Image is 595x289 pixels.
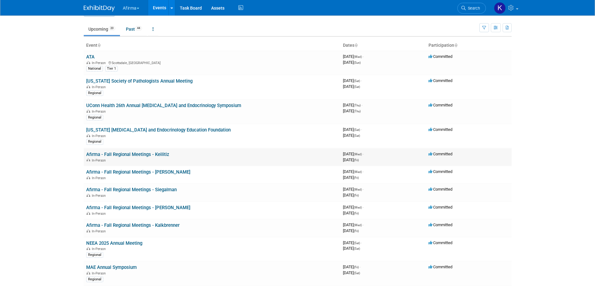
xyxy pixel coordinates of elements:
[361,127,362,132] span: -
[84,40,340,51] th: Event
[109,26,115,31] span: 20
[86,205,190,210] a: Afirma - Fall Regional Meetings - [PERSON_NAME]
[86,152,169,157] a: Afirma - Fall Regional Meetings - Keilitiz
[84,5,115,11] img: ExhibitDay
[494,2,506,14] img: Keirsten Davis
[343,228,359,233] span: [DATE]
[343,205,364,209] span: [DATE]
[343,109,361,113] span: [DATE]
[343,84,360,89] span: [DATE]
[87,212,90,215] img: In-Person Event
[360,265,361,269] span: -
[428,265,452,269] span: Committed
[354,247,360,250] span: (Sat)
[92,229,108,233] span: In-Person
[354,176,359,179] span: (Fri)
[92,134,108,138] span: In-Person
[426,40,512,51] th: Participation
[354,194,359,197] span: (Fri)
[354,55,362,58] span: (Wed)
[343,222,364,227] span: [DATE]
[343,193,359,197] span: [DATE]
[354,85,360,88] span: (Sat)
[343,133,360,138] span: [DATE]
[92,271,108,275] span: In-Person
[354,212,359,215] span: (Fri)
[86,169,190,175] a: Afirma - Fall Regional Meetings - [PERSON_NAME]
[87,158,90,162] img: In-Person Event
[343,246,360,251] span: [DATE]
[86,90,103,96] div: Regional
[354,134,360,137] span: (Sat)
[354,104,361,107] span: (Thu)
[87,271,90,274] img: In-Person Event
[354,128,360,132] span: (Sat)
[354,43,357,48] a: Sort by Start Date
[454,43,457,48] a: Sort by Participation Type
[428,169,452,174] span: Committed
[354,206,362,209] span: (Wed)
[86,60,338,65] div: Scottsdale, [GEOGRAPHIC_DATA]
[86,103,241,108] a: UConn Health 26th Annual [MEDICAL_DATA] and Endocrinology Symposium
[361,78,362,83] span: -
[121,23,147,35] a: Past44
[86,252,103,258] div: Regional
[86,78,193,84] a: [US_STATE] Society of Pathologists Annual Meeting
[343,127,362,132] span: [DATE]
[354,271,360,275] span: (Sat)
[92,247,108,251] span: In-Person
[87,176,90,179] img: In-Person Event
[87,134,90,137] img: In-Person Event
[343,54,364,59] span: [DATE]
[86,139,103,144] div: Regional
[428,152,452,156] span: Committed
[92,194,108,198] span: In-Person
[354,188,362,191] span: (Wed)
[428,54,452,59] span: Committed
[354,79,360,83] span: (Sat)
[363,152,364,156] span: -
[87,247,90,250] img: In-Person Event
[86,222,180,228] a: Afirma - Fall Regional Meetings - Kalkbrenner
[86,66,103,71] div: National
[428,103,452,107] span: Committed
[428,78,452,83] span: Committed
[354,223,362,227] span: (Wed)
[92,176,108,180] span: In-Person
[428,127,452,132] span: Committed
[343,152,364,156] span: [DATE]
[428,187,452,192] span: Committed
[343,240,362,245] span: [DATE]
[86,115,103,120] div: Regional
[86,187,177,192] a: Afirma - Fall Regional Meetings - Siegalman
[92,212,108,216] span: In-Person
[466,6,480,11] span: Search
[84,23,120,35] a: Upcoming20
[354,158,359,162] span: (Fri)
[343,265,361,269] span: [DATE]
[343,103,362,107] span: [DATE]
[343,175,359,180] span: [DATE]
[92,158,108,162] span: In-Person
[343,187,364,192] span: [DATE]
[457,3,486,14] a: Search
[362,103,362,107] span: -
[363,222,364,227] span: -
[86,240,142,246] a: NEEA 2025 Annual Meeting
[92,61,108,65] span: In-Person
[87,110,90,113] img: In-Person Event
[86,127,231,133] a: [US_STATE] [MEDICAL_DATA] and Endocrinology Education Foundation
[343,78,362,83] span: [DATE]
[428,240,452,245] span: Committed
[340,40,426,51] th: Dates
[135,26,142,31] span: 44
[86,265,137,270] a: MAE Annual Symposium
[97,43,100,48] a: Sort by Event Name
[105,66,118,71] div: Tier 1
[86,54,95,60] a: ATA
[86,277,103,282] div: Regional
[87,61,90,64] img: In-Person Event
[343,169,364,174] span: [DATE]
[343,270,360,275] span: [DATE]
[343,211,359,215] span: [DATE]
